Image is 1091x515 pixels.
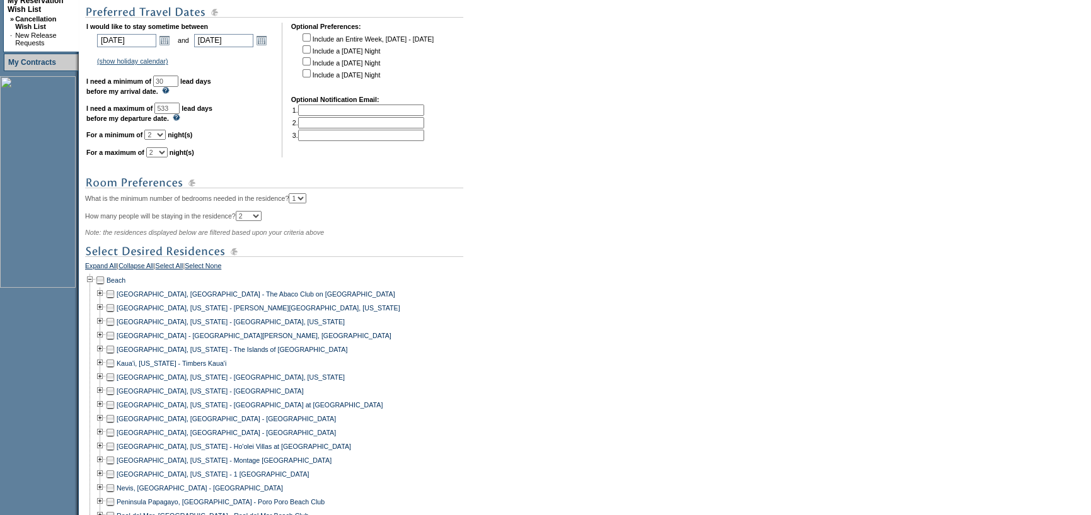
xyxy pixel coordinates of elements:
b: lead days before my arrival date. [86,77,211,95]
a: [GEOGRAPHIC_DATA], [US_STATE] - [PERSON_NAME][GEOGRAPHIC_DATA], [US_STATE] [117,304,400,312]
a: My Contracts [8,58,56,67]
b: Optional Preferences: [291,23,361,30]
b: I need a minimum of [86,77,151,85]
b: night(s) [168,131,192,139]
b: I need a maximum of [86,105,153,112]
input: Date format: M/D/Y. Shortcut keys: [T] for Today. [UP] or [.] for Next Day. [DOWN] or [,] for Pre... [97,34,156,47]
b: For a minimum of [86,131,142,139]
td: 2. [292,117,424,128]
a: [GEOGRAPHIC_DATA], [GEOGRAPHIC_DATA] - [GEOGRAPHIC_DATA] [117,415,336,422]
img: questionMark_lightBlue.gif [162,87,170,94]
a: [GEOGRAPHIC_DATA], [US_STATE] - [GEOGRAPHIC_DATA] [117,387,304,395]
b: night(s) [170,149,194,156]
a: (show holiday calendar) [97,57,168,65]
a: [GEOGRAPHIC_DATA], [US_STATE] - The Islands of [GEOGRAPHIC_DATA] [117,346,347,353]
a: [GEOGRAPHIC_DATA], [US_STATE] - 1 [GEOGRAPHIC_DATA] [117,470,309,478]
a: [GEOGRAPHIC_DATA], [GEOGRAPHIC_DATA] - The Abaco Club on [GEOGRAPHIC_DATA] [117,290,395,298]
a: Nevis, [GEOGRAPHIC_DATA] - [GEOGRAPHIC_DATA] [117,484,283,492]
a: Open the calendar popup. [158,33,171,47]
a: [GEOGRAPHIC_DATA], [US_STATE] - [GEOGRAPHIC_DATA] at [GEOGRAPHIC_DATA] [117,401,383,409]
b: » [10,15,14,23]
a: [GEOGRAPHIC_DATA] - [GEOGRAPHIC_DATA][PERSON_NAME], [GEOGRAPHIC_DATA] [117,332,391,339]
a: Cancellation Wish List [15,15,56,30]
td: and [176,31,191,49]
b: Optional Notification Email: [291,96,379,103]
a: [GEOGRAPHIC_DATA], [US_STATE] - Ho'olei Villas at [GEOGRAPHIC_DATA] [117,443,351,450]
b: I would like to stay sometime between [86,23,208,30]
img: subTtlRoomPreferences.gif [85,175,463,191]
b: For a maximum of [86,149,144,156]
a: Expand All [85,262,117,273]
a: Open the calendar popup. [255,33,268,47]
a: [GEOGRAPHIC_DATA], [GEOGRAPHIC_DATA] - [GEOGRAPHIC_DATA] [117,429,336,436]
a: Peninsula Papagayo, [GEOGRAPHIC_DATA] - Poro Poro Beach Club [117,498,325,506]
a: Collapse All [118,262,154,273]
a: New Release Requests [15,31,56,47]
input: Date format: M/D/Y. Shortcut keys: [T] for Today. [UP] or [.] for Next Day. [DOWN] or [,] for Pre... [194,34,253,47]
a: Select None [185,262,221,273]
a: Beach [107,276,125,284]
td: Include an Entire Week, [DATE] - [DATE] Include a [DATE] Night Include a [DATE] Night Include a [... [300,31,434,87]
td: 3. [292,130,424,141]
a: [GEOGRAPHIC_DATA], [US_STATE] - [GEOGRAPHIC_DATA], [US_STATE] [117,373,345,381]
a: Kaua'i, [US_STATE] - Timbers Kaua'i [117,359,226,367]
a: [GEOGRAPHIC_DATA], [US_STATE] - Montage [GEOGRAPHIC_DATA] [117,456,332,464]
b: lead days before my departure date. [86,105,212,122]
div: | | | [85,262,485,273]
td: 1. [292,105,424,116]
img: questionMark_lightBlue.gif [173,114,180,121]
span: Note: the residences displayed below are filtered based upon your criteria above [85,229,324,236]
td: · [10,31,14,47]
a: [GEOGRAPHIC_DATA], [US_STATE] - [GEOGRAPHIC_DATA], [US_STATE] [117,318,345,325]
a: Select All [156,262,183,273]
